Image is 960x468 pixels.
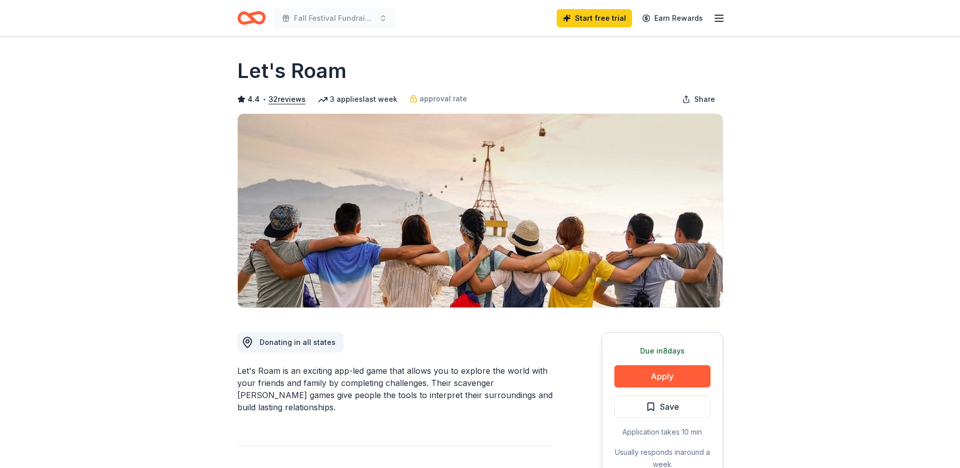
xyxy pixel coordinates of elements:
a: Earn Rewards [636,9,709,27]
button: Fall Festival Fundraiser [274,8,395,28]
div: Application takes 10 min [614,426,711,438]
span: Share [694,93,715,105]
div: Due in 8 days [614,345,711,357]
img: Image for Let's Roam [238,114,723,307]
button: Apply [614,365,711,387]
span: approval rate [420,93,467,105]
span: Donating in all states [260,338,336,346]
span: 4.4 [247,93,260,105]
h1: Let's Roam [237,57,347,85]
div: 3 applies last week [318,93,397,105]
a: Home [237,6,266,30]
div: Let's Roam is an exciting app-led game that allows you to explore the world with your friends and... [237,365,553,413]
span: • [262,95,266,103]
button: Save [614,396,711,418]
button: 32reviews [269,93,306,105]
a: Start free trial [557,9,632,27]
button: Share [674,89,723,109]
a: approval rate [409,93,467,105]
span: Save [660,400,679,413]
span: Fall Festival Fundraiser [294,12,375,24]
